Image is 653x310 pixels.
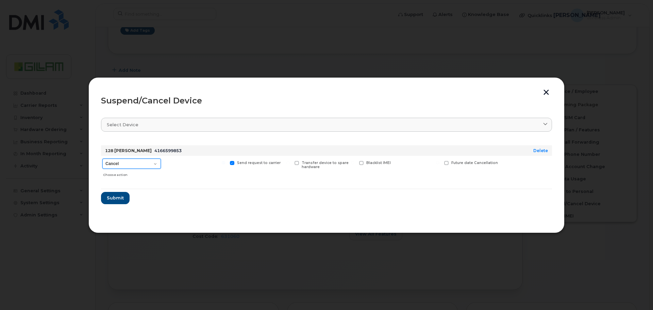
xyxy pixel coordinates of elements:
a: Delete [533,148,548,153]
span: Transfer device to spare hardware [302,161,349,169]
div: Suspend/Cancel Device [101,97,552,105]
input: Future date Cancellation [436,161,439,164]
span: Blacklist IMEI [366,161,391,165]
button: Submit [101,192,130,204]
span: Submit [107,195,124,201]
input: Transfer device to spare hardware [286,161,290,164]
strong: 128 [PERSON_NAME] [105,148,152,153]
input: Blacklist IMEI [351,161,354,164]
div: Choose action [103,169,161,178]
span: Future date Cancellation [451,161,498,165]
a: Select device [101,118,552,132]
input: Send request to carrier [222,161,225,164]
span: Select device [107,121,138,128]
span: Send request to carrier [237,161,281,165]
span: 4166599853 [154,148,182,153]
